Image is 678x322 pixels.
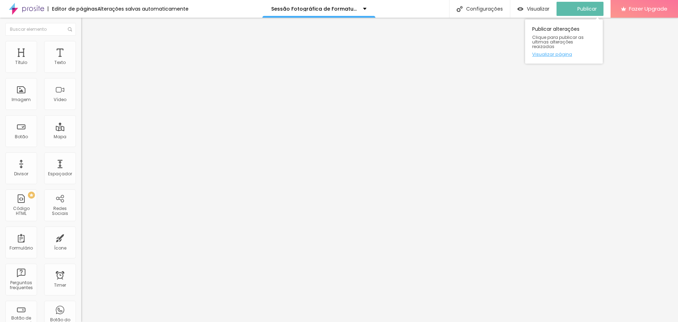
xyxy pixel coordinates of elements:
[7,280,35,291] div: Perguntas frequentes
[12,97,31,102] div: Imagem
[510,2,557,16] button: Visualizar
[15,134,28,139] div: Botão
[15,60,27,65] div: Título
[457,6,463,12] img: Icone
[5,23,76,36] input: Buscar elemento
[10,246,33,251] div: Formulário
[527,6,549,12] span: Visualizar
[68,27,72,31] img: Icone
[532,35,596,49] span: Clique para publicar as ultimas alterações reaizadas
[54,134,66,139] div: Mapa
[97,6,189,11] div: Alterações salvas automaticamente
[48,6,97,11] div: Editor de páginas
[48,171,72,176] div: Espaçador
[577,6,597,12] span: Publicar
[557,2,603,16] button: Publicar
[271,6,358,11] p: Sessão Fotográfica de Formatura
[46,206,74,216] div: Redes Sociais
[517,6,523,12] img: view-1.svg
[532,52,596,57] a: Visualizar página
[54,283,66,288] div: Timer
[7,206,35,216] div: Código HTML
[14,171,28,176] div: Divisor
[54,60,66,65] div: Texto
[54,97,66,102] div: Vídeo
[525,19,603,64] div: Publicar alterações
[629,6,667,12] span: Fazer Upgrade
[54,246,66,251] div: Ícone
